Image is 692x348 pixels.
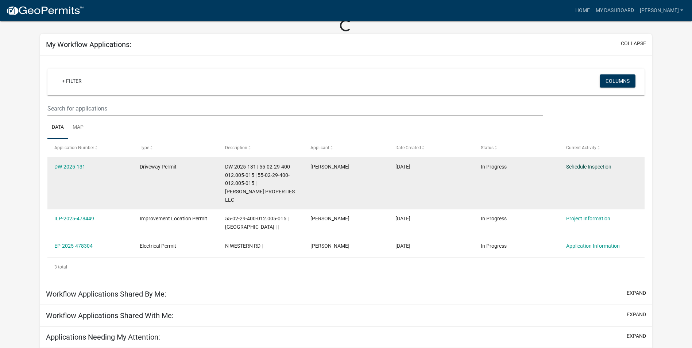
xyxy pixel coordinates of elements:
[47,116,68,139] a: Data
[310,216,349,221] span: Owen Linthicum
[481,164,507,170] span: In Progress
[40,55,652,283] div: collapse
[481,243,507,249] span: In Progress
[637,4,686,18] a: [PERSON_NAME]
[47,101,543,116] input: Search for applications
[46,290,166,298] h5: Workflow Applications Shared By Me:
[395,243,410,249] span: 09/15/2025
[68,116,88,139] a: Map
[46,40,131,49] h5: My Workflow Applications:
[572,4,593,18] a: Home
[56,74,88,88] a: + Filter
[310,243,349,249] span: Owen Linthicum
[627,311,646,318] button: expand
[600,74,635,88] button: Columns
[566,243,620,249] a: Application Information
[395,216,410,221] span: 09/15/2025
[140,164,177,170] span: Driveway Permit
[559,139,645,156] datatable-header-cell: Current Activity
[140,243,176,249] span: Electrical Permit
[627,289,646,297] button: expand
[481,145,494,150] span: Status
[481,216,507,221] span: In Progress
[54,243,93,249] a: EP-2025-478304
[46,311,174,320] h5: Workflow Applications Shared With Me:
[218,139,304,156] datatable-header-cell: Description
[566,145,596,150] span: Current Activity
[395,164,410,170] span: 09/15/2025
[621,40,646,47] button: collapse
[54,216,94,221] a: ILP-2025-478449
[54,145,94,150] span: Application Number
[388,139,474,156] datatable-header-cell: Date Created
[225,145,247,150] span: Description
[474,139,559,156] datatable-header-cell: Status
[303,139,388,156] datatable-header-cell: Applicant
[47,258,645,276] div: 3 total
[54,164,85,170] a: DW-2025-131
[46,333,160,341] h5: Applications Needing My Attention:
[566,164,611,170] a: Schedule Inspection
[627,332,646,340] button: expand
[395,145,421,150] span: Date Created
[310,145,329,150] span: Applicant
[133,139,218,156] datatable-header-cell: Type
[225,216,289,230] span: 55-02-29-400-012.005-015 | N WESTERN RD | |
[47,139,133,156] datatable-header-cell: Application Number
[225,243,263,249] span: N WESTERN RD |
[140,216,207,221] span: Improvement Location Permit
[593,4,637,18] a: My Dashboard
[225,164,295,203] span: DW-2025-131 | 55-02-29-400-012.005-015 | 55-02-29-400-012.005-015 | HAGGARD PROPERTIES LLC
[140,145,149,150] span: Type
[310,164,349,170] span: Owen Linthicum
[566,216,610,221] a: Project Information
